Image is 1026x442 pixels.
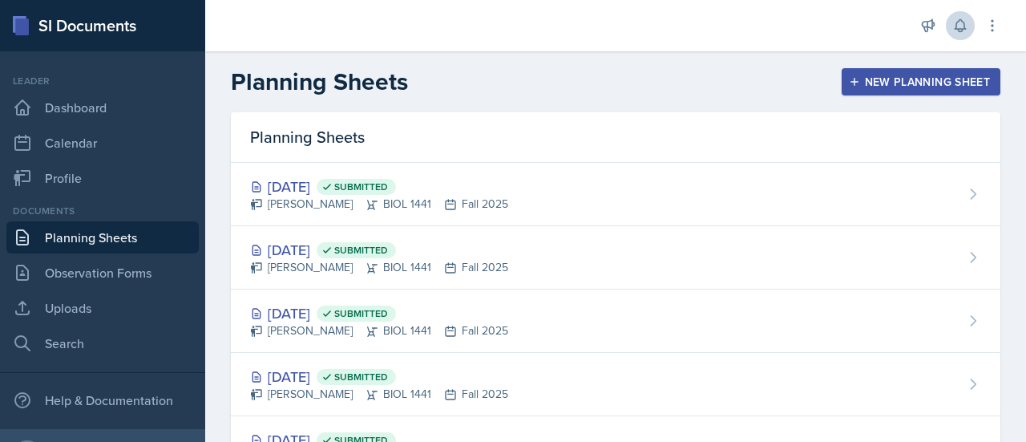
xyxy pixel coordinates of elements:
a: Search [6,327,199,359]
div: [DATE] [250,302,508,324]
a: [DATE] Submitted [PERSON_NAME]BIOL 1441Fall 2025 [231,290,1000,353]
a: Observation Forms [6,257,199,289]
a: Profile [6,162,199,194]
div: Documents [6,204,199,218]
div: [DATE] [250,176,508,197]
div: [PERSON_NAME] BIOL 1441 Fall 2025 [250,386,508,403]
div: Help & Documentation [6,384,199,416]
div: [PERSON_NAME] BIOL 1441 Fall 2025 [250,196,508,213]
a: Calendar [6,127,199,159]
div: [PERSON_NAME] BIOL 1441 Fall 2025 [250,259,508,276]
a: Uploads [6,292,199,324]
a: Dashboard [6,91,199,124]
div: Planning Sheets [231,112,1000,163]
a: Planning Sheets [6,221,199,253]
span: Submitted [334,371,388,383]
button: New Planning Sheet [842,68,1000,95]
a: [DATE] Submitted [PERSON_NAME]BIOL 1441Fall 2025 [231,163,1000,226]
span: Submitted [334,244,388,257]
div: Leader [6,74,199,88]
span: Submitted [334,307,388,320]
a: [DATE] Submitted [PERSON_NAME]BIOL 1441Fall 2025 [231,353,1000,416]
div: [DATE] [250,239,508,261]
a: [DATE] Submitted [PERSON_NAME]BIOL 1441Fall 2025 [231,226,1000,290]
h2: Planning Sheets [231,67,408,96]
div: [DATE] [250,366,508,387]
div: New Planning Sheet [852,75,990,88]
span: Submitted [334,180,388,193]
div: [PERSON_NAME] BIOL 1441 Fall 2025 [250,322,508,339]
